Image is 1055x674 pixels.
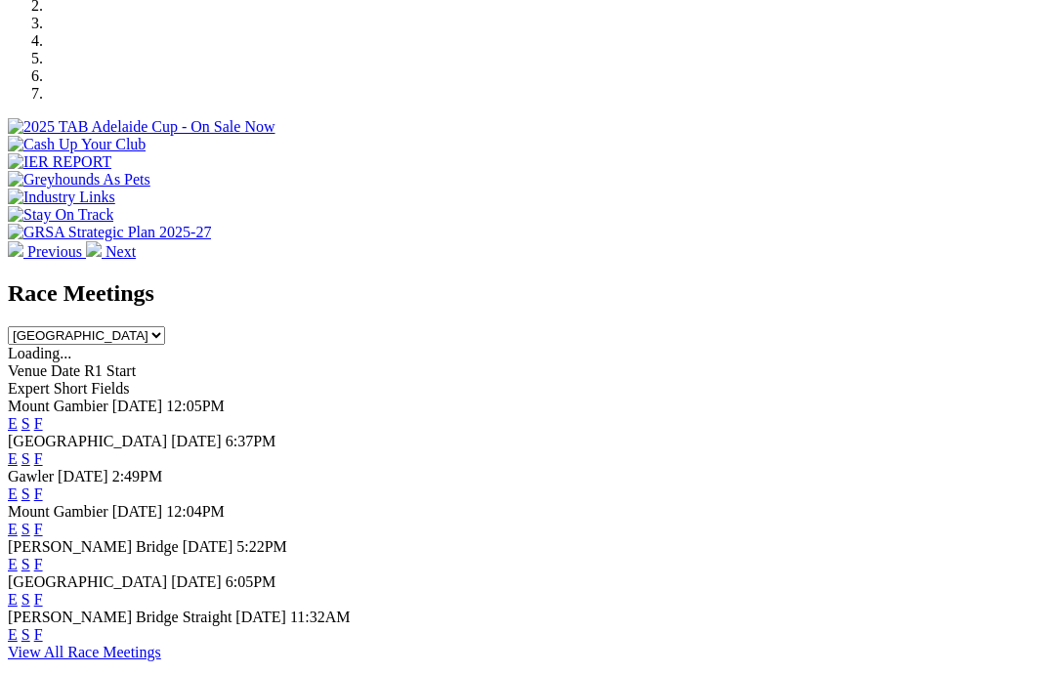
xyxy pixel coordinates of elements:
a: E [8,485,18,502]
span: 12:04PM [166,503,225,520]
span: R1 Start [84,362,136,379]
a: E [8,521,18,537]
a: S [21,556,30,572]
span: [DATE] [183,538,233,555]
span: [GEOGRAPHIC_DATA] [8,433,167,449]
span: 6:37PM [226,433,276,449]
a: E [8,591,18,608]
a: E [8,450,18,467]
a: F [34,450,43,467]
span: [DATE] [235,609,286,625]
span: Short [54,380,88,397]
span: 6:05PM [226,573,276,590]
a: F [34,521,43,537]
a: F [34,556,43,572]
span: Previous [27,243,82,260]
img: IER REPORT [8,153,111,171]
span: Date [51,362,80,379]
span: 2:49PM [112,468,163,484]
span: Mount Gambier [8,503,108,520]
img: Cash Up Your Club [8,136,146,153]
span: Loading... [8,345,71,361]
a: Previous [8,243,86,260]
a: E [8,626,18,643]
a: S [21,626,30,643]
span: Venue [8,362,47,379]
img: chevron-right-pager-white.svg [86,241,102,257]
a: E [8,415,18,432]
span: [DATE] [112,398,163,414]
span: Gawler [8,468,54,484]
a: S [21,521,30,537]
a: F [34,626,43,643]
span: [GEOGRAPHIC_DATA] [8,573,167,590]
span: Expert [8,380,50,397]
a: S [21,450,30,467]
span: Fields [91,380,129,397]
a: F [34,415,43,432]
span: 12:05PM [166,398,225,414]
span: [DATE] [112,503,163,520]
a: S [21,415,30,432]
img: Stay On Track [8,206,113,224]
span: Next [105,243,136,260]
span: [DATE] [171,573,222,590]
a: F [34,591,43,608]
a: S [21,591,30,608]
a: E [8,556,18,572]
a: Next [86,243,136,260]
span: [DATE] [171,433,222,449]
span: [PERSON_NAME] Bridge Straight [8,609,232,625]
a: S [21,485,30,502]
img: 2025 TAB Adelaide Cup - On Sale Now [8,118,275,136]
a: View All Race Meetings [8,644,161,660]
span: [PERSON_NAME] Bridge [8,538,179,555]
img: chevron-left-pager-white.svg [8,241,23,257]
h2: Race Meetings [8,280,1047,307]
span: 11:32AM [290,609,351,625]
span: Mount Gambier [8,398,108,414]
span: 5:22PM [236,538,287,555]
img: Industry Links [8,189,115,206]
img: GRSA Strategic Plan 2025-27 [8,224,211,241]
span: [DATE] [58,468,108,484]
img: Greyhounds As Pets [8,171,150,189]
a: F [34,485,43,502]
